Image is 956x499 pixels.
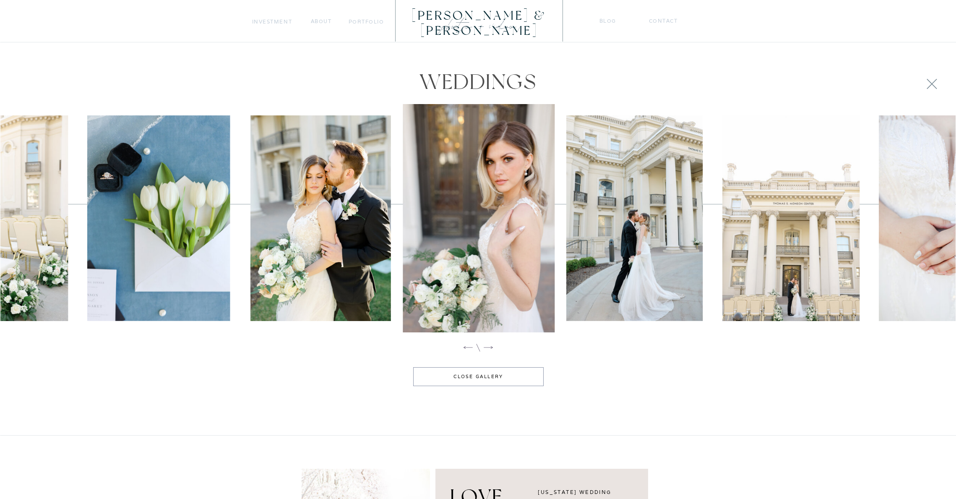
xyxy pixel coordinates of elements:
a: [PERSON_NAME] & [PERSON_NAME] [397,8,562,23]
a: Investment [252,17,292,26]
a: Contact [649,16,679,25]
a: blog [599,16,616,25]
a: about [311,17,332,26]
h2: weddings [416,70,541,98]
a: close gallery [425,373,531,380]
a: portfolio [349,17,384,26]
